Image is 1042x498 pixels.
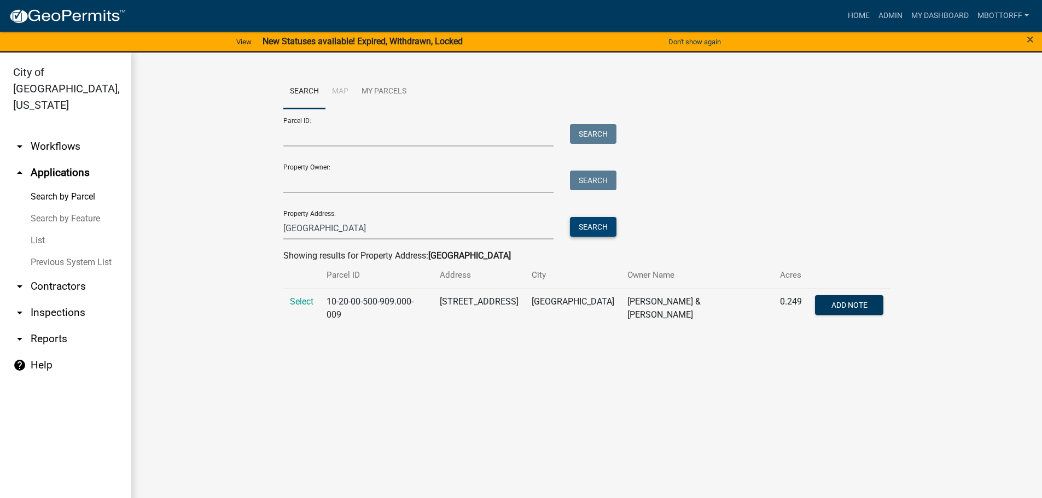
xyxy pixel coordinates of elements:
[13,280,26,293] i: arrow_drop_down
[320,288,434,328] td: 10-20-00-500-909.000-009
[13,140,26,153] i: arrow_drop_down
[232,33,256,51] a: View
[621,288,773,328] td: [PERSON_NAME] & [PERSON_NAME]
[831,300,868,309] span: Add Note
[773,288,808,328] td: 0.249
[973,5,1033,26] a: Mbottorff
[13,306,26,319] i: arrow_drop_down
[433,288,525,328] td: [STREET_ADDRESS]
[570,217,616,237] button: Search
[874,5,907,26] a: Admin
[13,359,26,372] i: help
[570,171,616,190] button: Search
[773,262,808,288] th: Acres
[815,295,883,315] button: Add Note
[843,5,874,26] a: Home
[13,166,26,179] i: arrow_drop_up
[664,33,725,51] button: Don't show again
[525,262,621,288] th: City
[621,262,773,288] th: Owner Name
[570,124,616,144] button: Search
[1027,32,1034,47] span: ×
[525,288,621,328] td: [GEOGRAPHIC_DATA]
[290,296,313,307] a: Select
[283,74,325,109] a: Search
[433,262,525,288] th: Address
[283,249,890,262] div: Showing results for Property Address:
[355,74,413,109] a: My Parcels
[428,250,511,261] strong: [GEOGRAPHIC_DATA]
[320,262,434,288] th: Parcel ID
[13,332,26,345] i: arrow_drop_down
[907,5,973,26] a: My Dashboard
[263,36,463,46] strong: New Statuses available! Expired, Withdrawn, Locked
[1027,33,1034,46] button: Close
